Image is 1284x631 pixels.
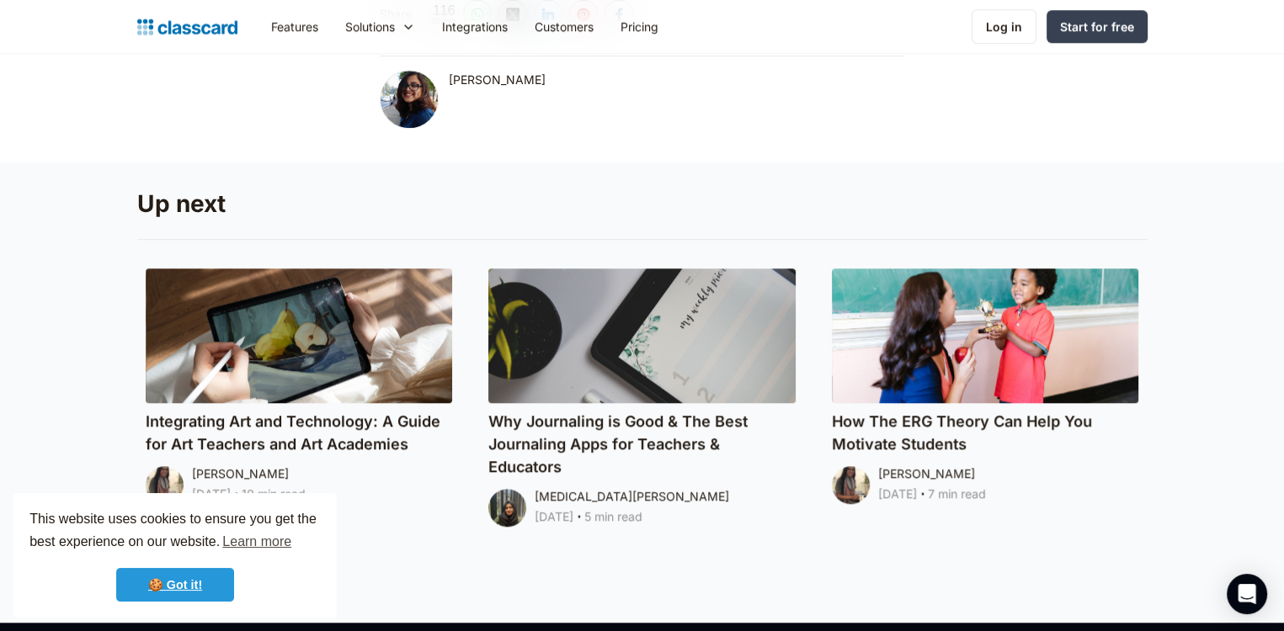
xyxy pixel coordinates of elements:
div: [DATE] [192,484,231,504]
div: Log in [986,18,1022,35]
div: [PERSON_NAME] [449,70,546,90]
div: 10 min read [242,484,306,504]
div: ‧ [917,484,928,507]
h3: Up next [137,189,1148,219]
div: Open Intercom Messenger [1227,574,1267,614]
div: Solutions [332,8,429,45]
a: How The ERG Theory Can Help You Motivate Students[PERSON_NAME][DATE]‧7 min read [823,260,1148,538]
a: Log in [972,9,1036,44]
a: dismiss cookie message [116,568,234,602]
div: 7 min read [928,484,986,504]
div: [DATE] [535,506,573,527]
div: [MEDICAL_DATA][PERSON_NAME] [535,486,729,506]
div: cookieconsent [13,493,337,618]
div: [PERSON_NAME] [878,464,975,484]
h4: Integrating Art and Technology: A Guide for Art Teachers and Art Academies [146,410,453,455]
a: Pricing [607,8,672,45]
div: Solutions [345,18,395,35]
a: learn more about cookies [220,529,294,554]
h4: How The ERG Theory Can Help You Motivate Students [832,410,1139,455]
div: Start for free [1060,18,1134,35]
div: ‧ [573,506,584,530]
div: [PERSON_NAME] [192,464,289,484]
span: This website uses cookies to ensure you get the best experience on our website. [29,509,321,554]
a: Start for free [1047,10,1148,43]
h4: Why Journaling is Good & The Best Journaling Apps for Teachers & Educators [488,410,796,478]
a: Integrating Art and Technology: A Guide for Art Teachers and Art Academies[PERSON_NAME][DATE]‧10 ... [137,260,461,538]
div: ‧ [231,484,242,507]
a: Why Journaling is Good & The Best Journaling Apps for Teachers & Educators[MEDICAL_DATA][PERSON_N... [480,260,804,538]
a: Features [258,8,332,45]
a: home [137,15,237,39]
div: [DATE] [878,484,917,504]
a: Integrations [429,8,521,45]
div: 5 min read [584,506,642,527]
a: Customers [521,8,607,45]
